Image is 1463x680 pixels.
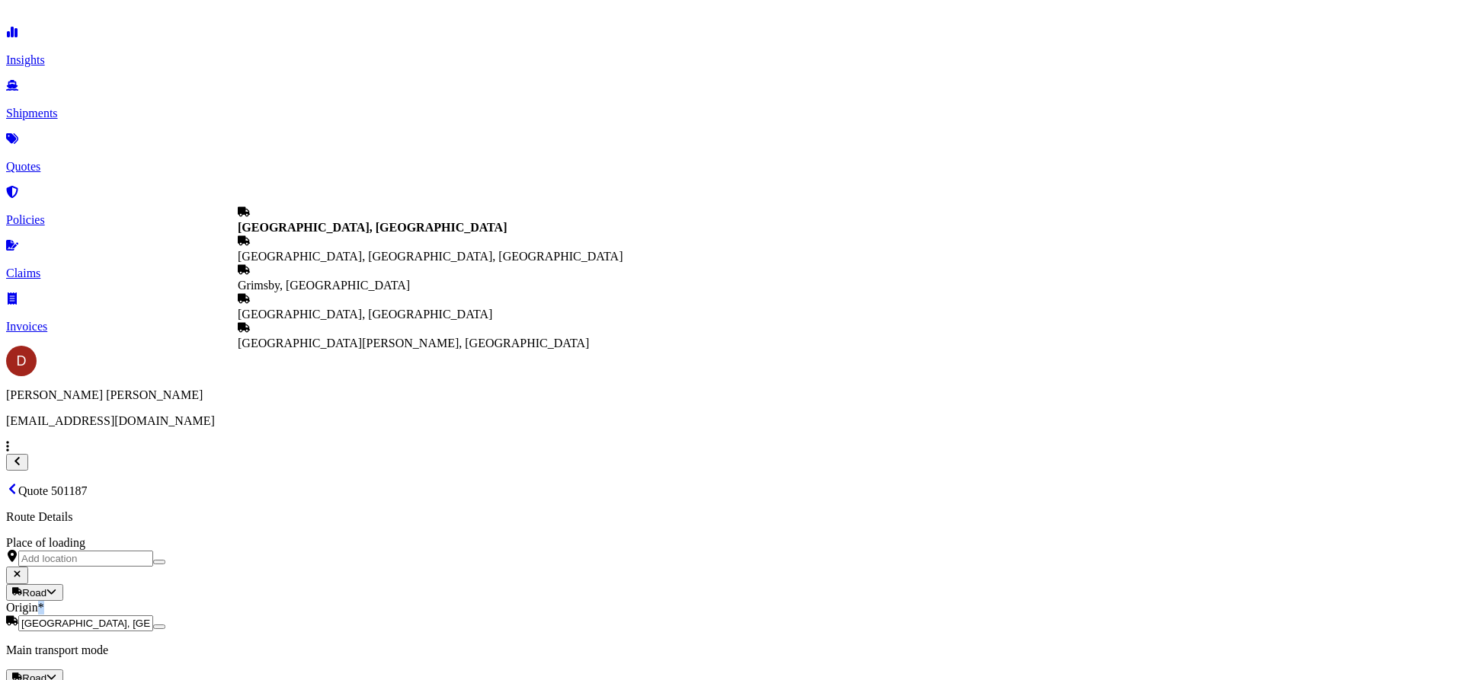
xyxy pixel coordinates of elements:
[6,584,63,601] button: Select transport
[6,27,1457,67] a: Insights
[153,560,165,564] button: Show suggestions
[6,601,1457,615] div: Origin
[6,267,1457,280] p: Claims
[6,414,1457,428] p: [EMAIL_ADDRESS][DOMAIN_NAME]
[18,551,153,567] input: Place of loading
[6,643,1457,657] p: Main transport mode
[6,320,1457,334] p: Invoices
[153,624,165,629] button: Show suggestions
[238,337,589,350] span: [GEOGRAPHIC_DATA][PERSON_NAME], [GEOGRAPHIC_DATA]
[6,510,1457,524] p: Route Details
[6,160,1457,174] p: Quotes
[6,53,1457,67] p: Insights
[6,187,1457,227] a: Policies
[238,308,492,321] span: [GEOGRAPHIC_DATA], [GEOGRAPHIC_DATA]
[6,107,1457,120] p: Shipments
[238,206,623,350] div: Show suggestions
[6,536,1457,550] div: Place of loading
[238,250,623,263] span: [GEOGRAPHIC_DATA], [GEOGRAPHIC_DATA], [GEOGRAPHIC_DATA]
[6,241,1457,280] a: Claims
[6,134,1457,174] a: Quotes
[6,388,1457,402] p: [PERSON_NAME] [PERSON_NAME]
[22,587,46,599] span: Road
[238,279,410,292] span: Grimsby, [GEOGRAPHIC_DATA]
[17,353,27,369] span: D
[6,483,1457,498] p: Quote 501187
[18,615,153,631] input: Origin
[6,81,1457,120] a: Shipments
[6,213,1457,227] p: Policies
[6,294,1457,334] a: Invoices
[238,221,507,234] b: [GEOGRAPHIC_DATA], [GEOGRAPHIC_DATA]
